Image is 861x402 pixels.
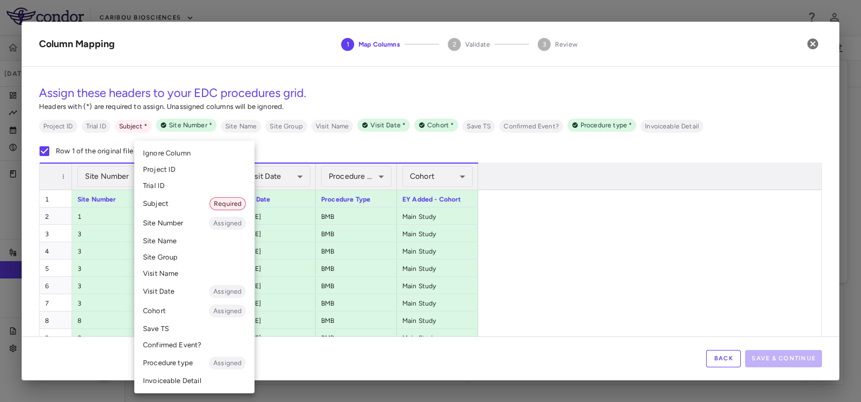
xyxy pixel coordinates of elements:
[134,194,255,213] li: Subject
[143,148,191,158] span: Ignore Column
[134,301,255,321] li: Cohort
[134,337,255,353] li: Confirmed Event?
[134,249,255,265] li: Site Group
[134,321,255,337] li: Save TS
[134,233,255,249] li: Site Name
[134,213,255,233] li: Site Number
[209,218,246,228] span: Assigned
[134,373,255,389] li: Invoiceable Detail
[134,265,255,282] li: Visit Name
[134,353,255,373] li: Procedure type
[209,287,246,296] span: Assigned
[134,161,255,178] li: Project ID
[134,282,255,301] li: Visit Date
[210,199,245,209] span: Required
[209,358,246,368] span: Assigned
[134,178,255,194] li: Trial ID
[209,306,246,316] span: Assigned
